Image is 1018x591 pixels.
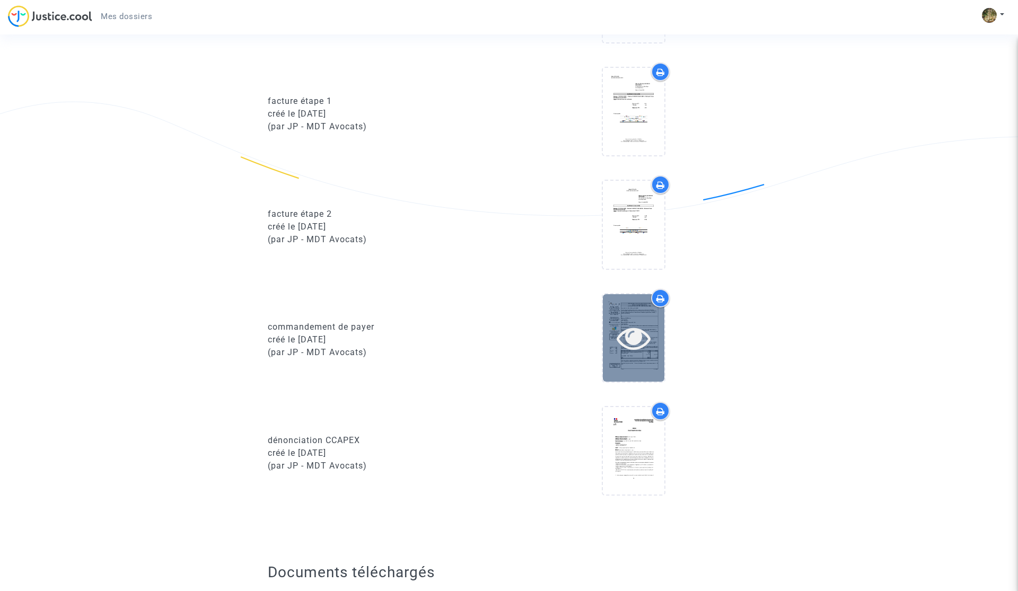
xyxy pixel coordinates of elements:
img: ACg8ocLbW-NaxEEnE6yjrwkV2e2bexOssPOYIlS9KnlHK6ZBGDQqBem9=s96-c [982,8,997,23]
div: créé le [DATE] [268,447,502,460]
div: facture étape 2 [268,208,502,220]
div: créé le [DATE] [268,220,502,233]
div: (par JP - MDT Avocats) [268,460,502,472]
div: (par JP - MDT Avocats) [268,346,502,359]
div: commandement de payer [268,321,502,333]
h2: Documents téléchargés [268,563,751,581]
div: créé le [DATE] [268,108,502,120]
div: dénonciation CCAPEX [268,434,502,447]
div: facture étape 1 [268,95,502,108]
a: Mes dossiers [92,8,161,24]
span: Mes dossiers [101,12,152,21]
div: (par JP - MDT Avocats) [268,120,502,133]
div: (par JP - MDT Avocats) [268,233,502,246]
img: jc-logo.svg [8,5,92,27]
div: créé le [DATE] [268,333,502,346]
